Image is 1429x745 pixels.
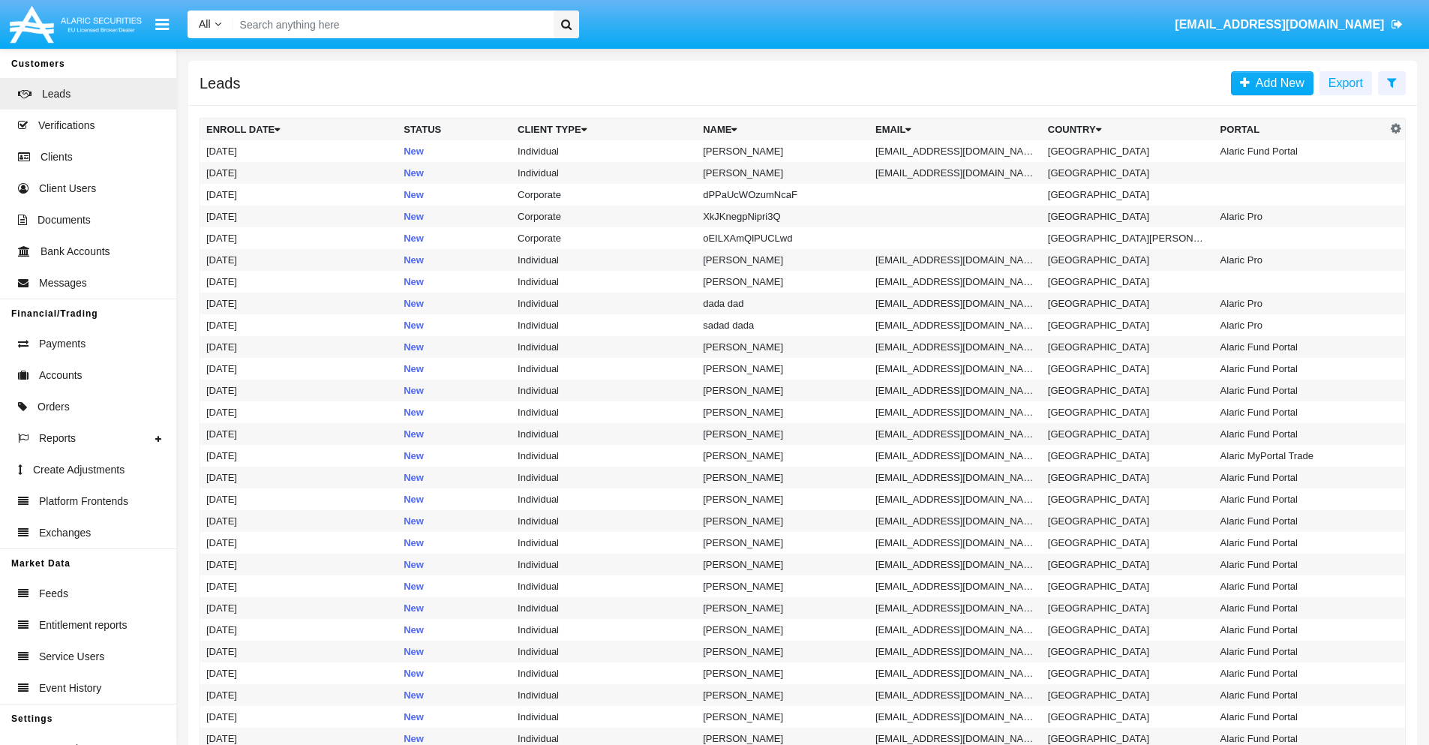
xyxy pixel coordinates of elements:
td: [DATE] [200,314,398,336]
td: Individual [512,510,697,532]
td: New [398,227,512,249]
td: New [398,358,512,380]
span: Verifications [38,118,95,134]
span: Service Users [39,649,104,665]
td: [DATE] [200,206,398,227]
td: [GEOGRAPHIC_DATA] [1042,641,1214,662]
span: Leads [42,86,71,102]
td: [EMAIL_ADDRESS][DOMAIN_NAME] [869,619,1042,641]
td: New [398,401,512,423]
td: [GEOGRAPHIC_DATA] [1042,206,1214,227]
span: Payments [39,336,86,352]
td: [DATE] [200,423,398,445]
td: [PERSON_NAME] [697,401,869,423]
td: [DATE] [200,358,398,380]
h5: Leads [200,77,241,89]
td: Alaric Fund Portal [1214,706,1387,728]
td: Individual [512,293,697,314]
td: [DATE] [200,227,398,249]
th: Enroll Date [200,119,398,141]
td: [GEOGRAPHIC_DATA][PERSON_NAME] [1042,227,1214,249]
td: [PERSON_NAME] [697,380,869,401]
td: [GEOGRAPHIC_DATA] [1042,532,1214,554]
td: [DATE] [200,662,398,684]
td: Alaric Pro [1214,249,1387,271]
th: Portal [1214,119,1387,141]
td: Individual [512,597,697,619]
td: New [398,488,512,510]
td: [DATE] [200,706,398,728]
td: [DATE] [200,271,398,293]
span: Documents [38,212,91,228]
td: Alaric Fund Portal [1214,423,1387,445]
td: New [398,140,512,162]
td: New [398,271,512,293]
td: Individual [512,271,697,293]
a: [EMAIL_ADDRESS][DOMAIN_NAME] [1168,4,1410,46]
td: New [398,684,512,706]
td: New [398,641,512,662]
td: Corporate [512,184,697,206]
td: [DATE] [200,619,398,641]
td: [PERSON_NAME] [697,510,869,532]
td: Alaric Fund Portal [1214,401,1387,423]
td: [GEOGRAPHIC_DATA] [1042,445,1214,467]
img: Logo image [8,2,144,47]
td: [GEOGRAPHIC_DATA] [1042,358,1214,380]
td: [EMAIL_ADDRESS][DOMAIN_NAME] [869,336,1042,358]
td: [PERSON_NAME] [697,249,869,271]
td: [DATE] [200,380,398,401]
td: [PERSON_NAME] [697,641,869,662]
td: [EMAIL_ADDRESS][DOMAIN_NAME] [869,358,1042,380]
td: [EMAIL_ADDRESS][DOMAIN_NAME] [869,597,1042,619]
button: Export [1319,71,1372,95]
td: Alaric Fund Portal [1214,380,1387,401]
td: [GEOGRAPHIC_DATA] [1042,597,1214,619]
td: Individual [512,575,697,597]
td: Individual [512,554,697,575]
span: Entitlement reports [39,617,128,633]
td: [PERSON_NAME] [697,445,869,467]
td: [GEOGRAPHIC_DATA] [1042,249,1214,271]
td: [EMAIL_ADDRESS][DOMAIN_NAME] [869,706,1042,728]
td: Individual [512,336,697,358]
td: [EMAIL_ADDRESS][DOMAIN_NAME] [869,554,1042,575]
td: New [398,532,512,554]
td: [GEOGRAPHIC_DATA] [1042,336,1214,358]
td: [EMAIL_ADDRESS][DOMAIN_NAME] [869,249,1042,271]
td: [DATE] [200,336,398,358]
td: Alaric Fund Portal [1214,641,1387,662]
td: [PERSON_NAME] [697,467,869,488]
td: [EMAIL_ADDRESS][DOMAIN_NAME] [869,314,1042,336]
td: Alaric Fund Portal [1214,336,1387,358]
td: [PERSON_NAME] [697,488,869,510]
td: [GEOGRAPHIC_DATA] [1042,488,1214,510]
td: Individual [512,684,697,706]
span: Reports [39,431,76,446]
th: Status [398,119,512,141]
td: New [398,314,512,336]
td: [GEOGRAPHIC_DATA] [1042,510,1214,532]
th: Country [1042,119,1214,141]
td: [GEOGRAPHIC_DATA] [1042,380,1214,401]
td: Individual [512,662,697,684]
td: [PERSON_NAME] [697,554,869,575]
td: [PERSON_NAME] [697,271,869,293]
td: [GEOGRAPHIC_DATA] [1042,401,1214,423]
td: [EMAIL_ADDRESS][DOMAIN_NAME] [869,293,1042,314]
td: [EMAIL_ADDRESS][DOMAIN_NAME] [869,684,1042,706]
td: [PERSON_NAME] [697,140,869,162]
a: Add New [1231,71,1313,95]
td: [DATE] [200,249,398,271]
td: [DATE] [200,532,398,554]
td: Individual [512,249,697,271]
td: [GEOGRAPHIC_DATA] [1042,662,1214,684]
span: Clients [41,149,73,165]
td: New [398,662,512,684]
td: [DATE] [200,445,398,467]
td: [PERSON_NAME] [697,358,869,380]
td: [GEOGRAPHIC_DATA] [1042,140,1214,162]
td: New [398,706,512,728]
td: [GEOGRAPHIC_DATA] [1042,706,1214,728]
td: Individual [512,140,697,162]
